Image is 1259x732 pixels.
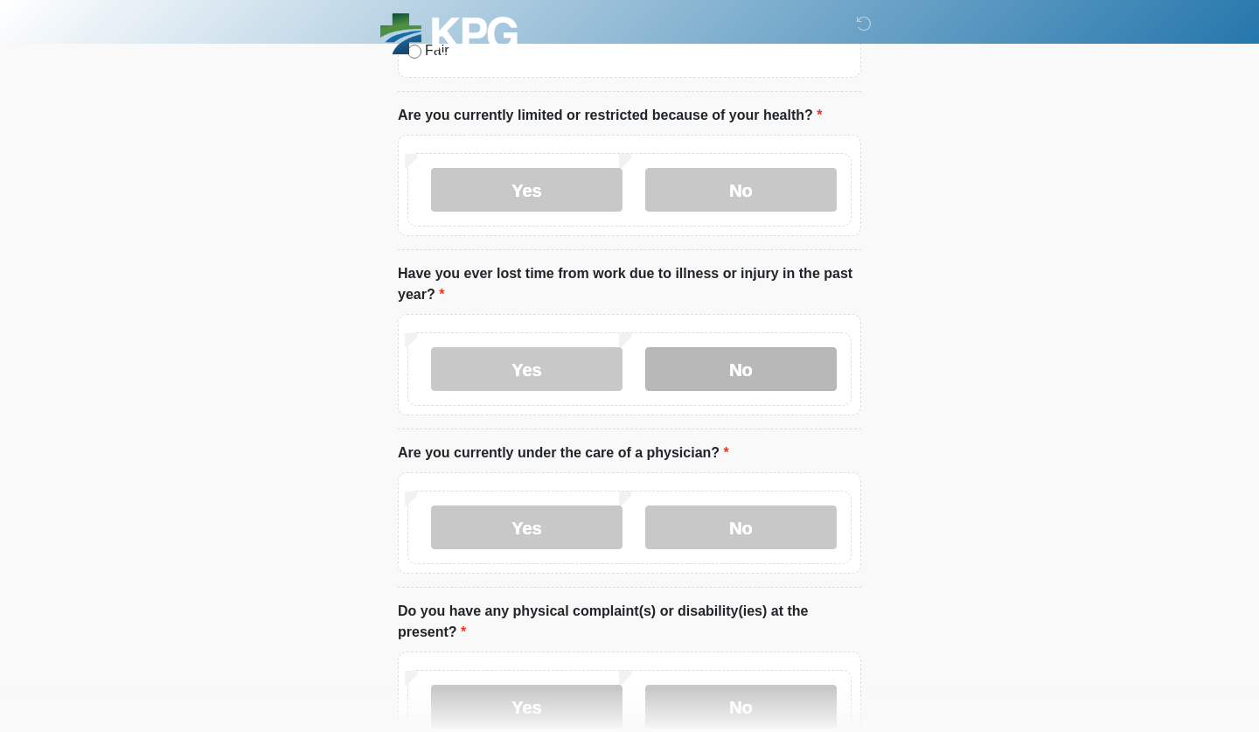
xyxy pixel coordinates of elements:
label: Yes [431,168,623,212]
label: No [645,685,837,729]
img: KPG Healthcare Logo [380,13,518,59]
label: Yes [431,347,623,391]
label: No [645,168,837,212]
label: No [645,347,837,391]
label: Have you ever lost time from work due to illness or injury in the past year? [398,263,861,305]
label: Yes [431,685,623,729]
label: Are you currently limited or restricted because of your health? [398,105,822,126]
label: Are you currently under the care of a physician? [398,443,729,464]
label: Yes [431,505,623,549]
label: No [645,505,837,549]
label: Do you have any physical complaint(s) or disability(ies) at the present? [398,601,861,643]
